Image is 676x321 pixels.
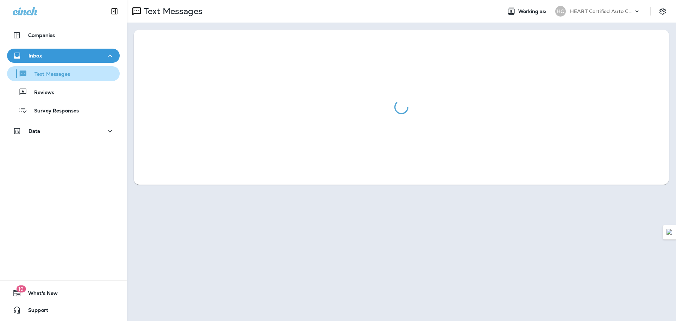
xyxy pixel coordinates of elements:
p: HEART Certified Auto Care [570,8,633,14]
img: Detect Auto [666,229,673,235]
button: Inbox [7,49,120,63]
p: Inbox [29,53,42,58]
button: Companies [7,28,120,42]
span: What's New [21,290,58,299]
span: Support [21,307,48,316]
div: HC [555,6,566,17]
button: Collapse Sidebar [105,4,124,18]
span: 19 [16,285,26,292]
p: Companies [28,32,55,38]
p: Text Messages [27,71,70,78]
button: 19What's New [7,286,120,300]
p: Reviews [27,89,54,96]
button: Text Messages [7,66,120,81]
button: Support [7,303,120,317]
p: Data [29,128,40,134]
button: Settings [656,5,669,18]
p: Survey Responses [27,108,79,115]
span: Working as: [518,8,548,14]
p: Text Messages [141,6,202,17]
button: Data [7,124,120,138]
button: Reviews [7,85,120,99]
button: Survey Responses [7,103,120,118]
